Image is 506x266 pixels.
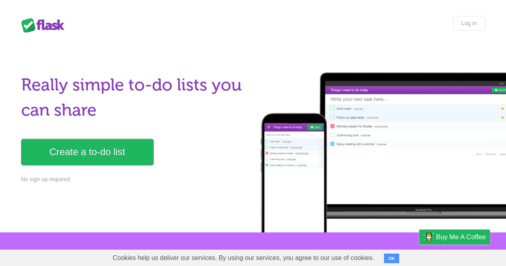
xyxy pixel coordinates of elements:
a: Log in [453,16,485,30]
a: Create a to-do list [21,139,154,165]
p: No sign up required [21,175,248,184]
a: Buy me a coffee [419,230,490,244]
span: Cookies help us deliver our services. By using our services, you agree to our use of cookies. [105,250,382,266]
h1: Really simple to-do lists you can share [21,72,248,123]
button: OK [384,254,400,263]
span: Buy me a coffee [436,230,486,244]
img: Buy me a coffee [423,230,434,244]
div: Flask Lists [21,18,69,32]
